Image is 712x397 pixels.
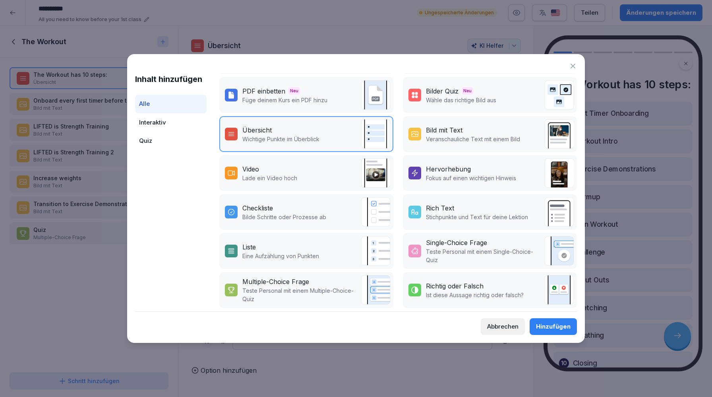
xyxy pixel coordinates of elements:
div: Single-Choice Frage [426,238,487,247]
div: Abbrechen [487,322,519,331]
p: Teste Personal mit einem Single-Choice-Quiz [426,247,540,264]
div: Alle [135,95,207,113]
img: video.png [361,158,390,188]
p: Ist diese Aussage richtig oder falsch? [426,291,524,299]
div: Interaktiv [135,113,207,132]
span: Neu [288,87,300,95]
div: Bild mit Text [426,125,462,135]
div: Video [242,164,259,174]
img: true_false.svg [544,275,574,305]
div: Hervorhebung [426,164,471,174]
img: text_image.png [544,119,574,149]
div: Quiz [135,132,207,150]
img: list.svg [361,236,390,266]
div: PDF einbetten [242,86,285,96]
img: richtext.svg [544,197,574,227]
p: Bilde Schritte oder Prozesse ab [242,213,326,221]
p: Lade ein Video hoch [242,174,297,182]
h1: Inhalt hinzufügen [135,73,207,85]
img: callout.png [544,158,574,188]
p: Stichpunkte und Text für deine Lektion [426,213,528,221]
img: quiz.svg [361,275,390,305]
img: overview.svg [361,119,390,149]
div: Liste [242,242,256,252]
img: single_choice_quiz.svg [544,236,574,266]
p: Eine Aufzählung von Punkten [242,252,319,260]
div: Multiple-Choice Frage [242,277,309,286]
button: Hinzufügen [530,318,577,335]
p: Füge deinem Kurs ein PDF hinzu [242,96,327,104]
div: Checkliste [242,203,273,213]
div: Rich Text [426,203,454,213]
div: Hinzufügen [536,322,571,331]
p: Wähle das richtige Bild aus [426,96,496,104]
img: pdf_embed.svg [361,80,390,110]
span: Neu [462,87,473,95]
p: Fokus auf einen wichtigen Hinweis [426,174,516,182]
div: Übersicht [242,125,272,135]
div: Richtig oder Falsch [426,281,484,291]
p: Veranschauliche Text mit einem Bild [426,135,520,143]
img: checklist.svg [361,197,390,227]
p: Wichtige Punkte im Überblick [242,135,319,143]
p: Teste Personal mit einem Multiple-Choice-Quiz [242,286,357,303]
button: Abbrechen [481,318,525,335]
img: image_quiz.svg [544,80,574,110]
div: Bilder Quiz [426,86,459,96]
